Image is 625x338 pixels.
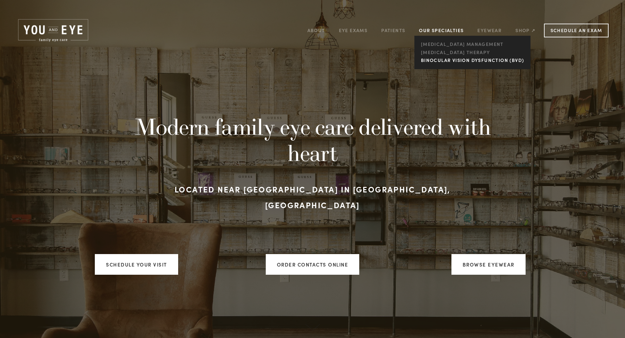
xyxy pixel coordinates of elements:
h1: Modern family eye care delivered with heart [132,113,493,166]
a: Binocular Vision Dysfunction (BVD) [419,56,526,65]
a: [MEDICAL_DATA] management [419,40,526,49]
a: Patients [381,25,405,35]
a: About [307,25,325,35]
a: Browse Eyewear [451,254,526,275]
a: Schedule an Exam [544,24,609,37]
a: Eye Exams [339,25,368,35]
a: Shop ↗ [515,25,535,35]
img: Rochester, MN | You and Eye | Family Eye Care [16,18,90,43]
strong: Located near [GEOGRAPHIC_DATA] in [GEOGRAPHIC_DATA], [GEOGRAPHIC_DATA] [175,184,453,210]
a: ORDER CONTACTS ONLINE [266,254,360,275]
a: Schedule your visit [95,254,178,275]
a: Eyewear [477,25,502,35]
a: [MEDICAL_DATA] Therapy [419,48,526,56]
a: Our Specialties [419,27,464,33]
